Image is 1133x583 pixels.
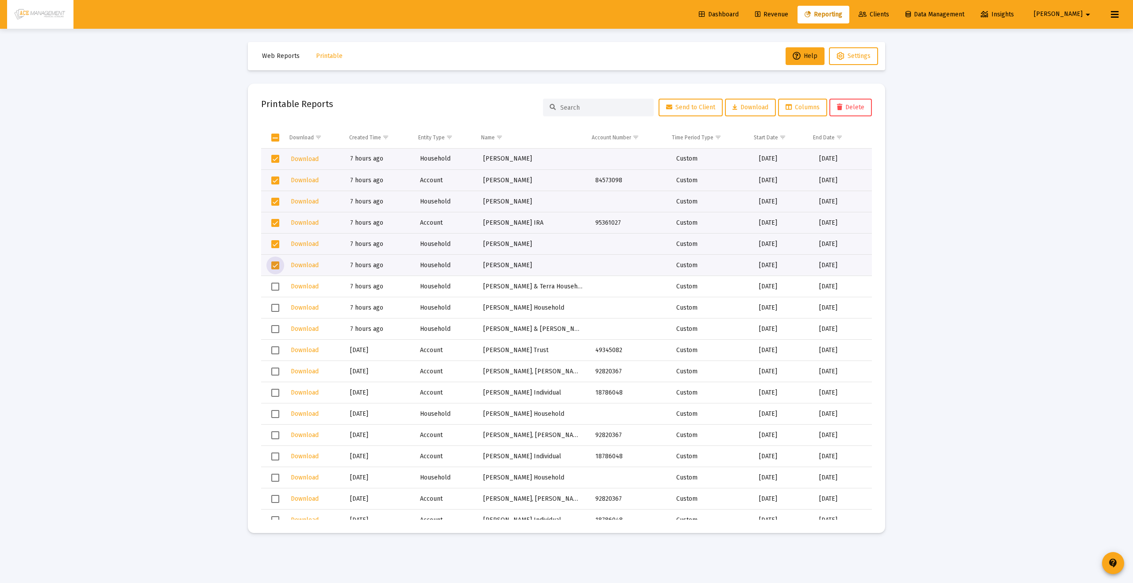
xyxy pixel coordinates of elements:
[589,382,670,403] td: 18786048
[271,198,279,206] div: Select row
[271,368,279,376] div: Select row
[829,47,878,65] button: Settings
[813,212,872,234] td: [DATE]
[414,149,477,170] td: Household
[414,191,477,212] td: Household
[813,149,872,170] td: [DATE]
[666,127,748,148] td: Column Time Period Type
[813,403,872,425] td: [DATE]
[290,238,320,250] button: Download
[290,429,320,441] button: Download
[344,467,414,488] td: [DATE]
[291,176,319,184] span: Download
[1083,6,1093,23] mat-icon: arrow_drop_down
[344,382,414,403] td: [DATE]
[414,297,477,318] td: Household
[898,6,971,23] a: Data Management
[496,134,503,141] span: Show filter options for column 'Name'
[670,170,753,191] td: Custom
[291,283,319,290] span: Download
[290,216,320,229] button: Download
[753,234,813,255] td: [DATE]
[670,191,753,212] td: Custom
[786,47,825,65] button: Help
[670,382,753,403] td: Custom
[748,6,795,23] a: Revenue
[477,318,589,340] td: [PERSON_NAME] & [PERSON_NAME] Household
[589,510,670,531] td: 18786048
[670,255,753,276] td: Custom
[859,11,889,18] span: Clients
[414,318,477,340] td: Household
[291,453,319,460] span: Download
[659,99,723,116] button: Send to Client
[589,361,670,382] td: 92820367
[290,514,320,526] button: Download
[753,446,813,467] td: [DATE]
[670,488,753,510] td: Custom
[666,104,715,111] span: Send to Client
[732,104,768,111] span: Download
[1108,558,1118,568] mat-icon: contact_support
[755,11,788,18] span: Revenue
[748,127,807,148] td: Column Start Date
[699,11,739,18] span: Dashboard
[290,153,320,165] button: Download
[290,450,320,463] button: Download
[477,297,589,318] td: [PERSON_NAME] Household
[271,453,279,460] div: Select row
[414,255,477,276] td: Household
[670,276,753,297] td: Custom
[477,234,589,255] td: [PERSON_NAME]
[477,340,589,361] td: [PERSON_NAME] Trust
[589,446,670,467] td: 18786048
[271,346,279,354] div: Select row
[670,149,753,170] td: Custom
[291,474,319,481] span: Download
[670,318,753,340] td: Custom
[271,325,279,333] div: Select row
[344,255,414,276] td: 7 hours ago
[477,510,589,531] td: [PERSON_NAME] Individual
[981,11,1014,18] span: Insights
[813,234,872,255] td: [DATE]
[414,382,477,403] td: Account
[291,198,319,205] span: Download
[753,191,813,212] td: [DATE]
[291,155,319,163] span: Download
[271,240,279,248] div: Select row
[414,234,477,255] td: Household
[477,276,589,297] td: [PERSON_NAME] & Terra Household
[477,382,589,403] td: [PERSON_NAME] Individual
[813,255,872,276] td: [DATE]
[786,104,820,111] span: Columns
[291,261,319,269] span: Download
[829,99,872,116] button: Delete
[848,52,871,60] span: Settings
[290,471,320,484] button: Download
[344,361,414,382] td: [DATE]
[753,318,813,340] td: [DATE]
[670,510,753,531] td: Custom
[290,365,320,378] button: Download
[446,134,453,141] span: Show filter options for column 'Entity Type'
[344,212,414,234] td: 7 hours ago
[291,516,319,524] span: Download
[632,134,639,141] span: Show filter options for column 'Account Number'
[813,134,835,141] div: End Date
[805,11,842,18] span: Reporting
[291,389,319,396] span: Download
[255,47,307,65] button: Web Reports
[344,170,414,191] td: 7 hours ago
[672,134,713,141] div: Time Period Type
[477,212,589,234] td: [PERSON_NAME] IRA
[290,301,320,314] button: Download
[344,510,414,531] td: [DATE]
[477,361,589,382] td: [PERSON_NAME], [PERSON_NAME] IRA
[477,488,589,510] td: [PERSON_NAME], [PERSON_NAME] IRA
[753,510,813,531] td: [DATE]
[344,425,414,446] td: [DATE]
[692,6,746,23] a: Dashboard
[414,467,477,488] td: Household
[271,155,279,163] div: Select row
